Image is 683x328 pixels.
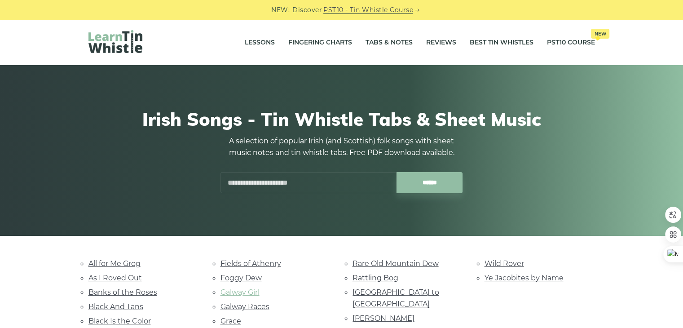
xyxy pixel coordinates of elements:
a: All for Me Grog [88,259,141,268]
a: Grace [220,317,241,325]
a: [GEOGRAPHIC_DATA] to [GEOGRAPHIC_DATA] [353,288,439,308]
a: Lessons [245,31,275,54]
a: Fields of Athenry [220,259,281,268]
a: Black Is the Color [88,317,151,325]
a: PST10 CourseNew [547,31,595,54]
a: Galway Races [220,302,269,311]
p: A selection of popular Irish (and Scottish) folk songs with sheet music notes and tin whistle tab... [220,135,463,159]
a: Fingering Charts [288,31,352,54]
a: Galway Girl [220,288,260,297]
a: Rattling Bog [353,274,398,282]
a: Rare Old Mountain Dew [353,259,439,268]
img: LearnTinWhistle.com [88,30,142,53]
a: Tabs & Notes [366,31,413,54]
a: Black And Tans [88,302,143,311]
a: Ye Jacobites by Name [485,274,564,282]
h1: Irish Songs - Tin Whistle Tabs & Sheet Music [88,108,595,130]
a: Foggy Dew [220,274,262,282]
a: Reviews [426,31,456,54]
span: New [591,29,609,39]
a: Best Tin Whistles [470,31,533,54]
a: Wild Rover [485,259,524,268]
a: Banks of the Roses [88,288,157,297]
a: [PERSON_NAME] [353,314,414,323]
a: As I Roved Out [88,274,142,282]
